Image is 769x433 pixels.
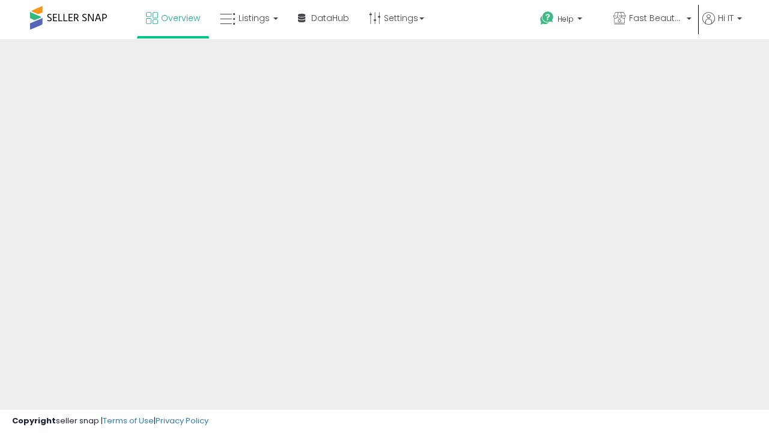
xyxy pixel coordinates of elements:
[103,415,154,426] a: Terms of Use
[12,416,208,427] div: seller snap | |
[156,415,208,426] a: Privacy Policy
[540,11,555,26] i: Get Help
[629,12,683,24] span: Fast Beauty ([GEOGRAPHIC_DATA])
[702,12,742,39] a: Hi IT
[311,12,349,24] span: DataHub
[161,12,200,24] span: Overview
[558,14,574,24] span: Help
[239,12,270,24] span: Listings
[718,12,734,24] span: Hi IT
[530,2,603,39] a: Help
[12,415,56,426] strong: Copyright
